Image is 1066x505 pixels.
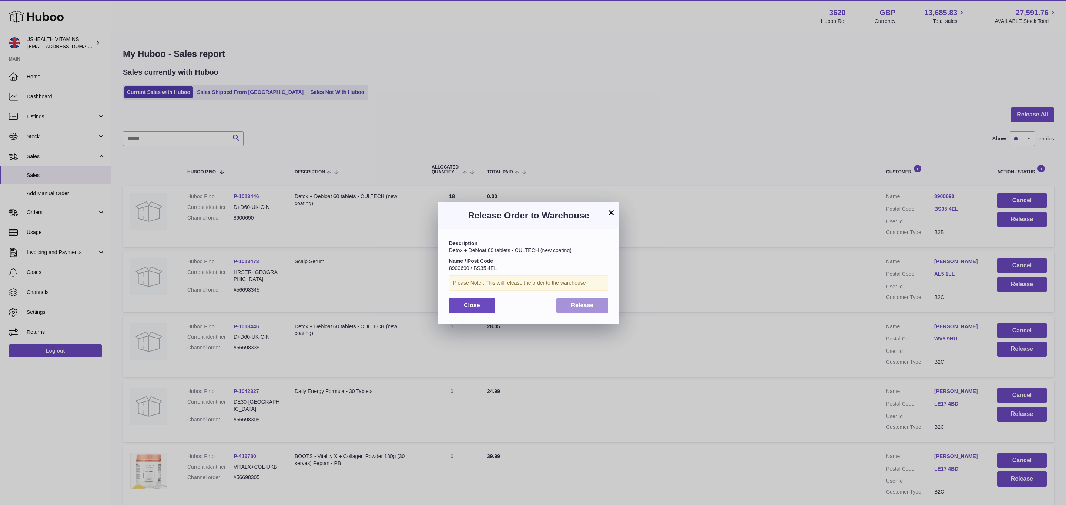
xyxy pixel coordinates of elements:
[449,258,493,264] strong: Name / Post Code
[449,210,608,221] h3: Release Order to Warehouse
[556,298,609,313] button: Release
[571,302,594,308] span: Release
[449,265,497,271] span: 8900690 / BS35 4EL
[464,302,480,308] span: Close
[449,298,495,313] button: Close
[607,208,616,217] button: ×
[449,247,571,253] span: Detox + Debloat 60 tablets - CULTECH (new coating)
[449,275,608,291] div: Please Note : This will release the order to the warehouse
[449,240,477,246] strong: Description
